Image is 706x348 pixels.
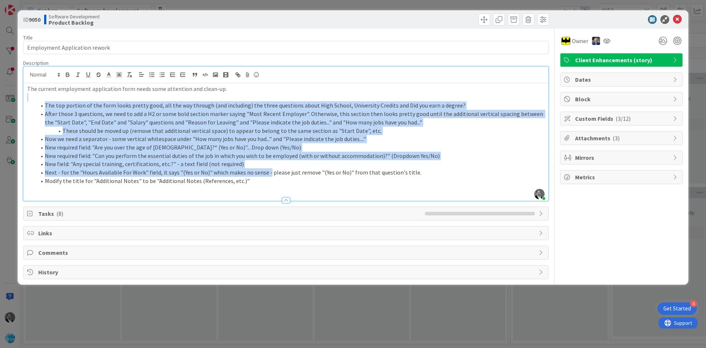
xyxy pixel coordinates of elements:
[575,153,669,162] span: Mirrors
[657,302,697,315] div: Open Get Started checklist, remaining modules: 4
[575,114,669,123] span: Custom Fields
[36,177,545,185] li: Modify the title for "Additional Notes" to be "Additional Notes (References, etc.)"
[616,115,631,122] span: ( 3/12 )
[23,15,40,24] span: ID
[36,110,545,126] li: After those 3 questions, we need to add a H2 or some bold section marker saying "Most Recent Empl...
[690,300,697,307] div: 4
[36,143,545,152] li: New required field: "Are you over the age of [DEMOGRAPHIC_DATA]?* (Yes or No)"... Drop down (Yes/No)
[49,20,100,25] b: Product Backlog
[575,75,669,84] span: Dates
[23,41,549,54] input: type card name here...
[56,210,63,217] span: ( 8 )
[561,36,570,45] img: AC
[613,134,620,142] span: ( 3 )
[592,37,600,45] img: RT
[575,134,669,143] span: Attachments
[663,305,691,312] div: Get Started
[36,152,545,160] li: New required field: "Can you perform the essential duties of the job in which you wish to be empl...
[27,85,545,93] p: The current employment application form needs some attention and clean-up.
[575,173,669,182] span: Metrics
[23,34,33,41] label: Title
[575,95,669,103] span: Block
[38,229,535,238] span: Links
[29,16,40,23] b: 9050
[572,36,588,45] span: Owner
[38,209,421,218] span: Tasks
[49,14,100,20] span: Software Development
[575,56,669,64] span: Client Enhancements (story)
[36,168,545,177] li: Next - for the "Hours Available For Work" field, it says "(Yes or No)" which makes no sense - ple...
[15,1,33,10] span: Support
[36,135,545,143] li: Now we need a separator - some vertical whitespace under "How many jobs have you had..." and "Ple...
[36,127,545,135] li: These should be moved up (remove that additional vertical space) to appear to belong to the same ...
[23,60,49,66] span: Description
[36,101,545,110] li: The top portion of the form looks pretty good, all the way through (and including) the three ques...
[36,160,545,168] li: New field: "Any special training, certifications, etc.?" - a text field (not required)
[38,248,535,257] span: Comments
[534,189,545,199] img: KKnTpdeqqEhYrQLsz6t2k6XP7S7krHl7.png
[38,268,535,277] span: History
